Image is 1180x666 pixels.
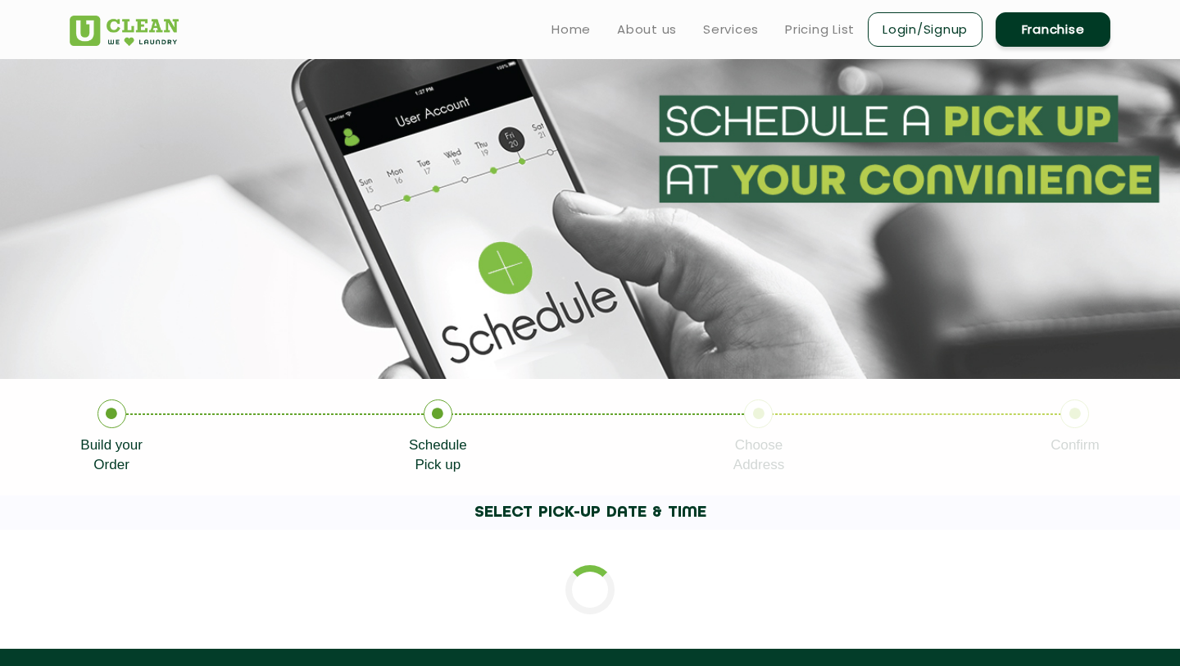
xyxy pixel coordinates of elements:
a: Franchise [996,12,1110,47]
p: Build your Order [80,436,143,475]
img: UClean Laundry and Dry Cleaning [70,16,179,46]
a: Pricing List [785,20,855,39]
h1: SELECT PICK-UP DATE & TIME [118,495,1062,530]
a: Login/Signup [868,12,983,47]
a: Home [551,20,591,39]
p: Confirm [1051,436,1100,455]
a: Services [703,20,759,39]
p: Choose Address [733,436,784,475]
a: About us [617,20,677,39]
p: Schedule Pick up [409,436,467,475]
